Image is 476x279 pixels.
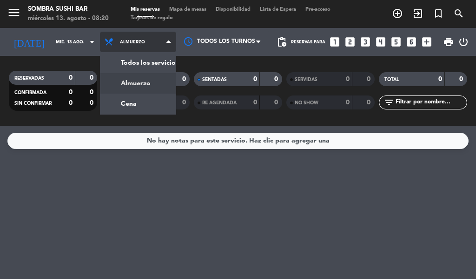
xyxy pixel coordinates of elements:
[90,89,95,95] strong: 0
[344,36,356,48] i: looks_two
[7,6,21,23] button: menu
[458,28,469,56] div: LOG OUT
[69,75,73,81] strong: 0
[182,99,188,106] strong: 0
[7,6,21,20] i: menu
[367,76,372,82] strong: 0
[28,14,109,23] div: miércoles 13. agosto - 08:20
[295,101,318,105] span: NO SHOW
[202,77,227,82] span: SENTADAS
[28,5,109,14] div: Sombra Sushi Bar
[395,97,467,108] input: Filtrar por nombre...
[276,36,287,48] span: pending_actions
[147,136,330,146] div: No hay notas para este servicio. Haz clic para agregar una
[390,36,402,48] i: looks_5
[453,8,464,19] i: search
[126,7,165,12] span: Mis reservas
[421,36,433,48] i: add_box
[433,8,444,19] i: turned_in_not
[274,76,280,82] strong: 0
[392,8,403,19] i: add_circle_outline
[120,40,145,45] span: Almuerzo
[384,77,399,82] span: TOTAL
[90,100,95,106] strong: 0
[367,99,372,106] strong: 0
[346,76,350,82] strong: 0
[291,40,325,45] span: Reservas para
[301,7,335,12] span: Pre-acceso
[100,94,176,114] a: Cena
[253,99,257,106] strong: 0
[253,76,257,82] strong: 0
[126,15,178,20] span: Tarjetas de regalo
[69,89,73,95] strong: 0
[458,36,469,48] i: power_settings_new
[383,97,395,108] i: filter_list
[90,75,95,81] strong: 0
[329,36,341,48] i: looks_one
[7,33,51,51] i: [DATE]
[274,99,280,106] strong: 0
[86,36,98,48] i: arrow_drop_down
[405,36,417,48] i: looks_6
[295,77,317,82] span: SERVIDAS
[14,76,44,81] span: RESERVADAS
[14,101,52,106] span: SIN CONFIRMAR
[182,76,188,82] strong: 0
[202,101,237,105] span: RE AGENDADA
[100,73,176,94] a: Almuerzo
[346,99,350,106] strong: 0
[459,76,465,82] strong: 0
[438,76,442,82] strong: 0
[359,36,371,48] i: looks_3
[375,36,387,48] i: looks_4
[165,7,211,12] span: Mapa de mesas
[14,90,46,95] span: CONFIRMADA
[412,8,423,19] i: exit_to_app
[443,36,454,48] span: print
[211,7,255,12] span: Disponibilidad
[100,53,176,73] a: Todos los servicios
[255,7,301,12] span: Lista de Espera
[69,100,73,106] strong: 0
